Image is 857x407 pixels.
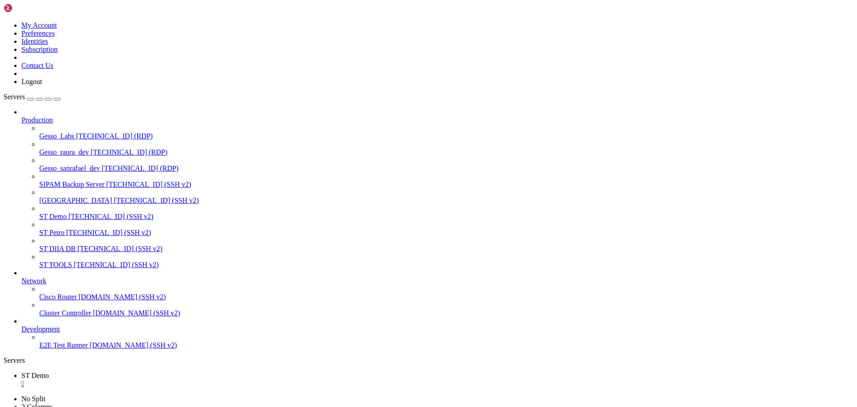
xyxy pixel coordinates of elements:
a: ST DIIA DB [TECHNICAL_ID] (SSH v2) [39,245,853,253]
a: My Account [21,21,57,29]
span: [TECHNICAL_ID] (SSH v2) [114,197,199,204]
span: E2E Test Runner [39,341,88,349]
div: Servers [4,357,853,365]
span: [TECHNICAL_ID] (RDP) [76,132,153,140]
span: Development [21,325,60,333]
x-row: There were 6716 failed login attempts since the last successful login. [4,11,741,19]
a: Preferences [21,29,55,37]
span: [TECHNICAL_ID] (SSH v2) [66,229,151,236]
li: Gesso_Labs [TECHNICAL_ID] (RDP) [39,124,853,140]
li: SIPAM Backup Server [TECHNICAL_ID] (SSH v2) [39,172,853,189]
span: ST DIIA DB [39,245,76,252]
li: ST Petro [TECHNICAL_ID] (SSH v2) [39,221,853,237]
a: Cisco Router [DOMAIN_NAME] (SSH v2) [39,293,853,301]
a: E2E Test Runner [DOMAIN_NAME] (SSH v2) [39,341,853,349]
a: ST Demo [TECHNICAL_ID] (SSH v2) [39,213,853,221]
li: Cisco Router [DOMAIN_NAME] (SSH v2) [39,285,853,301]
a: ST Petro [TECHNICAL_ID] (SSH v2) [39,229,853,237]
span: Network [21,277,46,285]
li: Development [21,317,853,349]
a: Contact Us [21,62,54,69]
span: [TECHNICAL_ID] (SSH v2) [78,245,162,252]
span: Servers [4,93,25,101]
li: Gesso_raura_dev [TECHNICAL_ID] (RDP) [39,140,853,156]
img: Shellngn [4,4,55,13]
a: Identities [21,38,48,45]
a: Gesso_sanrafael_dev [TECHNICAL_ID] (RDP) [39,164,853,172]
div: (0, 10) [4,80,7,87]
span: ST Petro [39,229,64,236]
span: Gesso_Labs [39,132,74,140]
a: SIPAM Backup Server [TECHNICAL_ID] (SSH v2) [39,180,853,189]
li: ST DIIA DB [TECHNICAL_ID] (SSH v2) [39,237,853,253]
span: SIPAM Backup Server [39,180,104,188]
x-row: Support send to [EMAIL_ADDRESS][DOMAIN_NAME] [4,64,741,72]
a: Gesso_Labs [TECHNICAL_ID] (RDP) [39,132,853,140]
x-row: [DOMAIN_NAME] [4,34,741,42]
span: [TECHNICAL_ID] (SSH v2) [68,213,153,220]
a: Gesso_raura_dev [TECHNICAL_ID] (RDP) [39,148,853,156]
span: [DOMAIN_NAME] (SSH v2) [79,293,166,301]
li: Gesso_sanrafael_dev [TECHNICAL_ID] (RDP) [39,156,853,172]
a: No Split [21,395,46,403]
a: Production [21,116,853,124]
span: [TECHNICAL_ID] (RDP) [102,164,179,172]
span: [DOMAIN_NAME] (SSH v2) [90,341,177,349]
x-row: Last login: [DATE] from [DOMAIN_NAME] [4,19,741,26]
x-row: Welcome! [4,49,741,57]
a:  [21,380,853,388]
a: Network [21,277,853,285]
a: Logout [21,78,42,85]
span: [TECHNICAL_ID] (SSH v2) [106,180,191,188]
li: E2E Test Runner [DOMAIN_NAME] (SSH v2) [39,333,853,349]
span: [DOMAIN_NAME] (SSH v2) [93,309,180,317]
li: Cluster Controller [DOMAIN_NAME] (SSH v2) [39,301,853,317]
span: Gesso_sanrafael_dev [39,164,100,172]
span: ST Demo [21,372,49,379]
x-row: Last failed login: [DATE] 16:55:28 -05 2025 from [TECHNICAL_ID] on ssh:notty [4,4,741,11]
a: Cluster Controller [DOMAIN_NAME] (SSH v2) [39,309,853,317]
span: ST Demo [39,213,67,220]
span: Gesso_raura_dev [39,148,89,156]
li: [GEOGRAPHIC_DATA] [TECHNICAL_ID] (SSH v2) [39,189,853,205]
a: Development [21,325,853,333]
span: Production [21,116,53,124]
li: Production [21,108,853,269]
span: [TECHNICAL_ID] (RDP) [91,148,167,156]
li: ST Demo [TECHNICAL_ID] (SSH v2) [39,205,853,221]
span: Cluster Controller [39,309,91,317]
li: ST TOOLS [TECHNICAL_ID] (SSH v2) [39,253,853,269]
span: ST TOOLS [39,261,72,269]
a: Servers [4,93,61,101]
a: [GEOGRAPHIC_DATA] [TECHNICAL_ID] (SSH v2) [39,197,853,205]
span: [GEOGRAPHIC_DATA] [39,197,112,204]
a: ST Demo [21,372,853,388]
li: Network [21,269,853,317]
a: Subscription [21,46,58,53]
span: Cisco Router [39,293,77,301]
span: [TECHNICAL_ID] (SSH v2) [74,261,158,269]
a: ST TOOLS [TECHNICAL_ID] (SSH v2) [39,261,853,269]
